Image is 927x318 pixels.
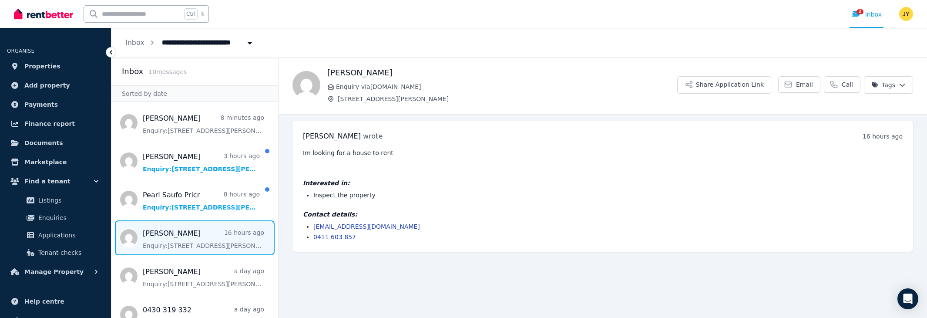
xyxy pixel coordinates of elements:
a: Help centre [7,293,104,310]
a: Call [824,76,860,93]
span: ORGANISE [7,48,34,54]
h1: [PERSON_NAME] [327,67,677,79]
a: Tenant checks [10,244,101,261]
li: Inspect the property [313,191,903,200]
span: Enquiry via [DOMAIN_NAME] [336,82,677,91]
h2: Inbox [122,65,143,78]
img: RentBetter [14,7,73,20]
a: Listings [10,192,101,209]
span: Payments [24,99,58,110]
a: Inbox [125,38,144,47]
time: 16 hours ago [863,133,903,140]
span: Add property [24,80,70,91]
button: Tags [864,76,913,94]
span: Enquiries [38,213,97,223]
span: 10 message s [148,68,187,75]
span: Applications [38,230,97,240]
a: 0411 603 857 [313,233,356,240]
span: Tags [871,81,895,89]
button: Find a tenant [7,173,104,190]
a: [PERSON_NAME]16 hours agoEnquiry:[STREET_ADDRESS][PERSON_NAME]. [143,228,264,250]
div: Open Intercom Messenger [897,288,918,309]
span: Properties [24,61,60,71]
span: Email [796,80,813,89]
span: Listings [38,195,97,206]
span: Help centre [24,296,64,307]
span: wrote [363,132,383,140]
a: Add property [7,77,104,94]
pre: Im looking for a house to rent [303,149,903,157]
h4: Interested in: [303,179,903,187]
span: Ctrl [184,8,198,20]
span: [PERSON_NAME] [303,132,361,140]
span: Manage Property [24,267,84,277]
a: Enquiries [10,209,101,227]
nav: Breadcrumb [111,28,268,58]
span: Documents [24,138,63,148]
div: Inbox [851,10,882,19]
span: Call [842,80,853,89]
button: Share Application Link [677,76,771,94]
a: [EMAIL_ADDRESS][DOMAIN_NAME] [313,223,420,230]
a: Marketplace [7,153,104,171]
a: [PERSON_NAME]3 hours agoEnquiry:[STREET_ADDRESS][PERSON_NAME]. [143,152,260,173]
span: Finance report [24,118,75,129]
span: 2 [856,9,863,14]
a: Documents [7,134,104,152]
span: Tenant checks [38,247,97,258]
a: [PERSON_NAME]a day agoEnquiry:[STREET_ADDRESS][PERSON_NAME]. [143,267,264,288]
img: byungsun Lee [292,71,320,99]
a: Finance report [7,115,104,132]
div: Sorted by date [111,85,278,102]
span: Marketplace [24,157,67,167]
a: Payments [7,96,104,113]
span: [STREET_ADDRESS][PERSON_NAME] [338,95,677,103]
a: [PERSON_NAME]8 minutes agoEnquiry:[STREET_ADDRESS][PERSON_NAME]. [143,113,264,135]
a: Pearl Saufo Pricr8 hours agoEnquiry:[STREET_ADDRESS][PERSON_NAME]. [143,190,260,212]
span: k [201,10,204,17]
img: JIAN YU [899,7,913,21]
button: Manage Property [7,263,104,281]
a: Applications [10,227,101,244]
h4: Contact details: [303,210,903,219]
a: Properties [7,58,104,75]
span: Find a tenant [24,176,71,186]
a: Email [778,76,820,93]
